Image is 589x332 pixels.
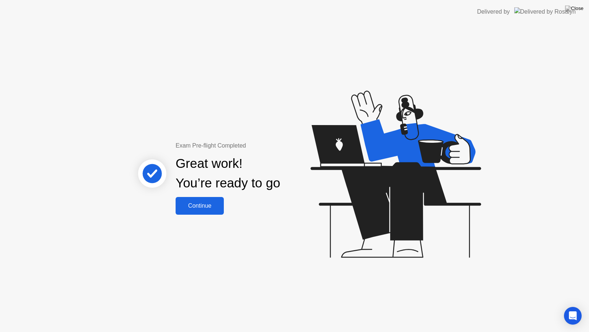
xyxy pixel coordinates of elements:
[176,141,328,150] div: Exam Pre-flight Completed
[514,7,576,16] img: Delivered by Rosalyn
[178,203,222,209] div: Continue
[176,197,224,215] button: Continue
[176,154,280,193] div: Great work! You’re ready to go
[564,307,582,325] div: Open Intercom Messenger
[565,6,583,11] img: Close
[477,7,510,16] div: Delivered by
